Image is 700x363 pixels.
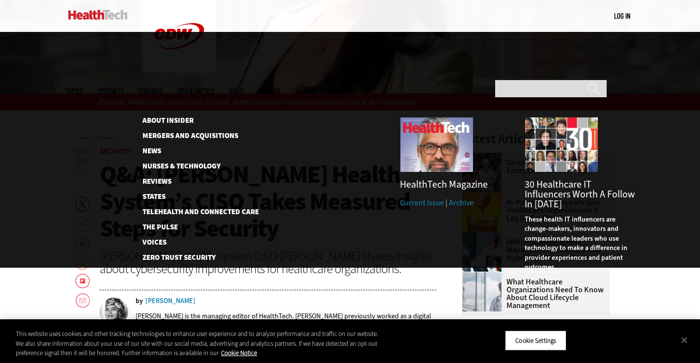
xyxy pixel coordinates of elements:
[142,254,258,261] a: Zero Trust Security
[446,197,448,208] span: |
[142,193,243,200] a: States
[400,117,474,172] img: Fall 2025 Cover
[525,117,598,172] img: collage of influencers
[614,11,630,20] a: Log in
[525,178,635,211] a: 30 Healthcare IT Influencers Worth a Follow in [DATE]
[673,329,695,351] button: Close
[142,117,243,124] a: About Insider
[221,349,257,357] a: More information about your privacy
[68,10,128,20] img: Home
[142,208,243,216] a: Telehealth and Connected Care
[142,147,243,155] a: News
[142,223,243,231] a: The Pulse
[614,11,630,21] div: User menu
[505,330,566,351] button: Cookie Settings
[525,215,635,273] p: These health IT influencers are change-makers, innovators and compassionate leaders who use techn...
[449,197,474,208] a: Archive
[142,178,243,185] a: Reviews
[462,272,502,311] img: doctor in front of clouds and reflective building
[100,250,437,275] div: [PERSON_NAME] Health System CISO [PERSON_NAME] shares insights about cybersecurity improvements f...
[136,298,143,305] span: by
[400,180,510,190] h3: HealthTech Magazine
[400,197,444,208] a: Current Issue
[16,329,385,358] div: This website uses cookies and other tracking technologies to enhance user experience and to analy...
[462,278,604,309] a: What Healthcare Organizations Need To Know About Cloud Lifecycle Management
[142,239,243,246] a: Voices
[142,163,243,170] a: Nurses & Technology
[100,298,128,326] img: Teta-Alim
[136,311,437,330] p: [PERSON_NAME] is the managing editor of HealthTech. [PERSON_NAME] previously worked as a digital ...
[142,132,243,140] a: Mergers and Acquisitions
